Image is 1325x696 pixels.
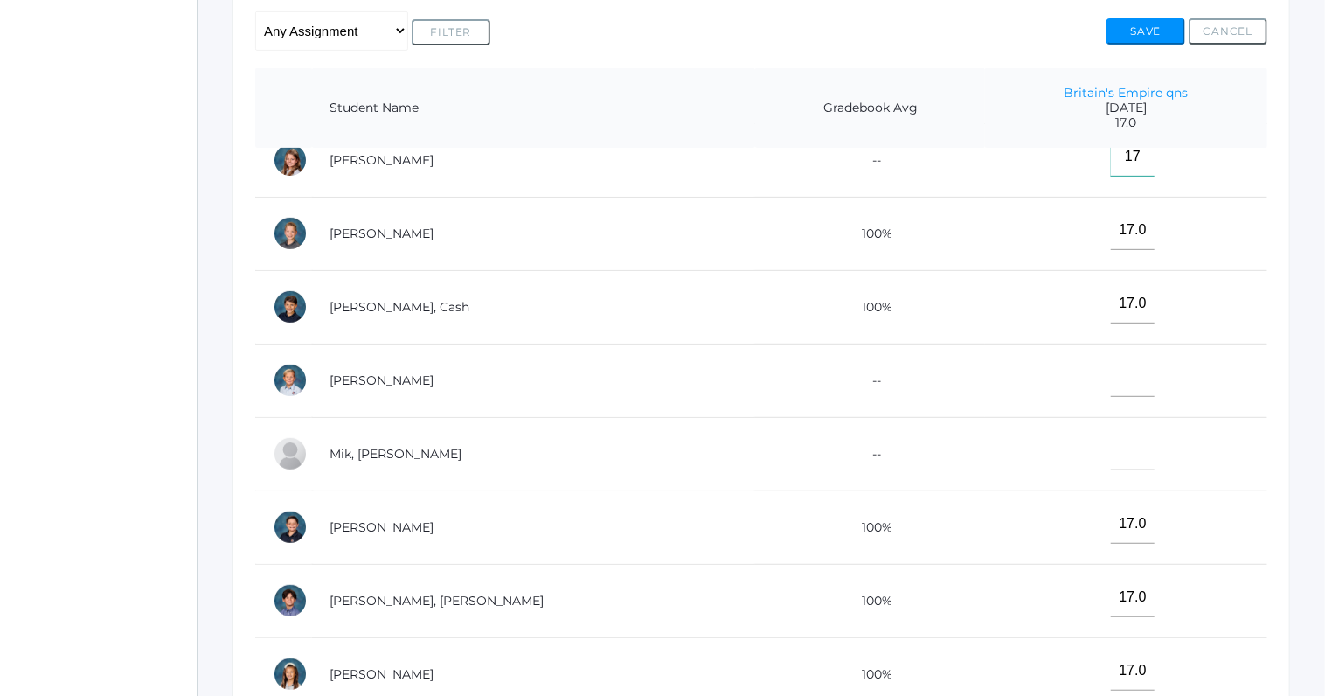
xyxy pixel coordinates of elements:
div: Hadley Mik [273,436,308,471]
span: [DATE] [1002,101,1250,115]
span: 17.0 [1002,115,1250,130]
td: -- [755,417,985,491]
th: Gradebook Avg [755,68,985,149]
div: Hudson Purser [273,583,308,618]
td: 100% [755,564,985,637]
a: [PERSON_NAME] [330,152,434,168]
div: Grant Hein [273,216,308,251]
div: Louisa Hamilton [273,143,308,177]
td: 100% [755,197,985,270]
a: [PERSON_NAME] [330,372,434,388]
a: [PERSON_NAME] [330,519,434,535]
button: Filter [412,19,490,45]
a: Britain's Empire qns [1065,85,1189,101]
button: Save [1106,18,1185,45]
div: Aiden Oceguera [273,510,308,545]
a: Mik, [PERSON_NAME] [330,446,461,462]
a: [PERSON_NAME] [330,226,434,241]
div: Peter Laubacher [273,363,308,398]
a: [PERSON_NAME], [PERSON_NAME] [330,593,544,609]
td: 100% [755,270,985,344]
a: [PERSON_NAME] [330,666,434,682]
button: Cancel [1189,18,1267,45]
div: Reagan Reynolds [273,657,308,692]
a: [PERSON_NAME], Cash [330,299,469,315]
td: -- [755,344,985,417]
div: Cash Kilian [273,289,308,324]
td: -- [755,123,985,197]
th: Student Name [312,68,755,149]
td: 100% [755,491,985,564]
